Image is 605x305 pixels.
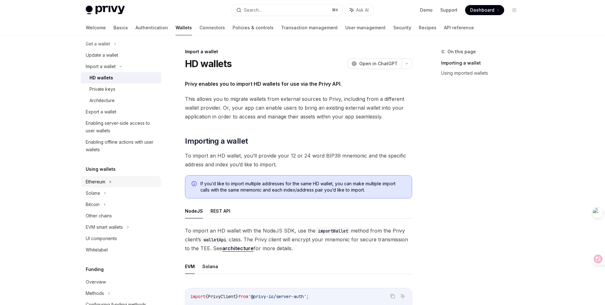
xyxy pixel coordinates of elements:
[81,210,161,222] a: Other chains
[441,58,524,68] a: Importing a wallet
[86,290,104,297] div: Methods
[113,20,128,35] a: Basics
[202,259,218,274] button: Solana
[86,246,108,254] div: Whitelabel
[89,97,115,104] div: Architecture
[81,136,161,155] a: Enabling offline actions with user wallets
[393,20,411,35] a: Security
[447,48,476,55] span: On this page
[200,181,406,193] span: If you’d like to import multiple addresses for the same HD wallet, you can make multiple import c...
[233,20,274,35] a: Policies & controls
[81,244,161,256] a: Whitelabel
[86,6,125,14] img: light logo
[86,223,123,231] div: EVM smart wallets
[86,20,106,35] a: Welcome
[348,58,401,69] button: Open in ChatGPT
[81,95,161,106] a: Architecture
[201,236,229,243] code: walletApi
[185,151,412,169] span: To import an HD wallet, you’ll provide your 12 or 24 word BIP39 mnemonic and the specific address...
[185,49,412,55] div: Import a wallet
[199,20,225,35] a: Connectors
[86,266,104,273] h5: Funding
[81,72,161,83] a: HD wallets
[86,278,106,286] div: Overview
[86,212,112,220] div: Other chains
[470,7,494,13] span: Dashboard
[208,294,236,299] span: PrivyClient
[86,108,116,116] div: Export a wallet
[399,292,407,300] button: Ask AI
[345,4,373,16] button: Ask AI
[238,294,248,299] span: from
[222,245,254,252] a: architecture
[509,5,519,15] button: Toggle dark mode
[210,204,230,218] button: REST API
[86,138,158,153] div: Enabling offline actions with user wallets
[356,7,369,13] span: Ask AI
[86,63,116,70] div: Import a wallet
[185,226,412,253] span: To import an HD wallet with the NodeJS SDK, use the method from the Privy client’s class. The Pri...
[315,227,351,234] code: importWallet
[345,20,386,35] a: User management
[86,51,118,59] div: Update a wallet
[135,20,168,35] a: Authentication
[441,68,524,78] a: Using imported wallets
[465,5,504,15] a: Dashboard
[281,20,338,35] a: Transaction management
[86,165,116,173] h5: Using wallets
[81,83,161,95] a: Private keys
[185,204,203,218] button: NodeJS
[185,81,342,87] strong: Privy enables you to import HD wallets for use via the Privy API.
[359,60,398,67] span: Open in ChatGPT
[236,294,238,299] span: }
[176,20,192,35] a: Wallets
[389,292,397,300] button: Copy the contents from the code block
[306,294,309,299] span: ;
[81,118,161,136] a: Enabling server-side access to user wallets
[419,20,436,35] a: Recipes
[86,178,105,186] div: Ethereum
[185,259,195,274] button: EVM
[420,7,433,13] a: Demo
[86,189,100,197] div: Solana
[89,85,115,93] div: Private keys
[205,294,208,299] span: {
[81,233,161,244] a: UI components
[86,119,158,135] div: Enabling server-side access to user wallets
[332,8,338,13] span: ⌘ K
[81,49,161,61] a: Update a wallet
[444,20,474,35] a: API reference
[81,276,161,288] a: Overview
[185,136,248,146] span: Importing a wallet
[244,6,262,14] div: Search...
[232,4,342,16] button: Search...⌘K
[248,294,306,299] span: '@privy-io/server-auth'
[440,7,458,13] a: Support
[86,235,117,242] div: UI components
[89,74,113,82] div: HD wallets
[81,106,161,118] a: Export a wallet
[190,294,205,299] span: import
[86,201,100,208] div: Bitcoin
[192,181,198,187] svg: Info
[185,95,412,121] span: This allows you to migrate wallets from external sources to Privy, including from a different wal...
[185,58,232,69] h1: HD wallets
